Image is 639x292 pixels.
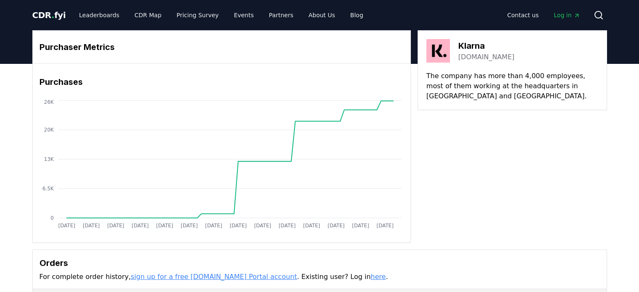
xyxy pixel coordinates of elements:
[44,156,54,162] tspan: 13K
[458,39,515,52] h3: Klarna
[72,8,126,23] a: Leaderboards
[42,186,54,192] tspan: 6.5K
[39,41,404,53] h3: Purchaser Metrics
[44,127,54,133] tspan: 20K
[426,39,450,63] img: Klarna-logo
[376,223,394,229] tspan: [DATE]
[254,223,271,229] tspan: [DATE]
[128,8,168,23] a: CDR Map
[131,223,149,229] tspan: [DATE]
[50,215,54,221] tspan: 0
[131,273,297,281] a: sign up for a free [DOMAIN_NAME] Portal account
[181,223,198,229] tspan: [DATE]
[328,223,345,229] tspan: [DATE]
[107,223,124,229] tspan: [DATE]
[156,223,173,229] tspan: [DATE]
[458,52,515,62] a: [DOMAIN_NAME]
[302,8,342,23] a: About Us
[32,9,66,21] a: CDR.fyi
[51,10,54,20] span: .
[58,223,75,229] tspan: [DATE]
[426,71,598,101] p: The company has more than 4,000 employees, most of them working at the headquarters in [GEOGRAPHI...
[229,223,247,229] tspan: [DATE]
[303,223,320,229] tspan: [DATE]
[279,223,296,229] tspan: [DATE]
[352,223,369,229] tspan: [DATE]
[344,8,370,23] a: Blog
[205,223,222,229] tspan: [DATE]
[44,99,54,105] tspan: 26K
[547,8,586,23] a: Log in
[554,11,580,19] span: Log in
[262,8,300,23] a: Partners
[39,257,600,269] h3: Orders
[39,272,600,282] p: For complete order history, . Existing user? Log in .
[500,8,586,23] nav: Main
[170,8,225,23] a: Pricing Survey
[371,273,386,281] a: here
[32,10,66,20] span: CDR fyi
[500,8,545,23] a: Contact us
[227,8,260,23] a: Events
[72,8,370,23] nav: Main
[82,223,100,229] tspan: [DATE]
[39,76,404,88] h3: Purchases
